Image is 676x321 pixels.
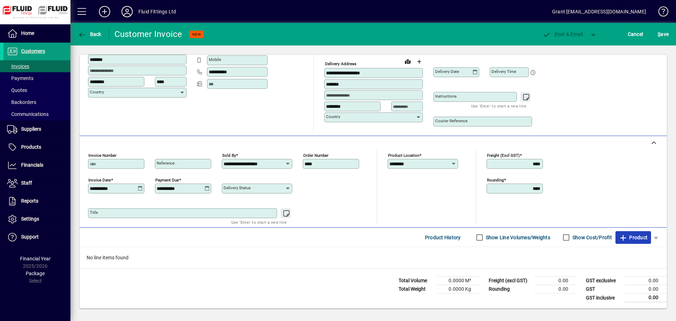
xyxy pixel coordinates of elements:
app-page-header-button: Back [70,28,109,41]
span: Invoices [7,63,29,69]
span: Suppliers [21,126,41,132]
mat-label: Delivery date [435,69,459,74]
span: Product History [425,232,461,243]
mat-label: Invoice number [88,153,117,158]
mat-label: Instructions [435,94,457,99]
a: Financials [4,156,70,174]
mat-hint: Use 'Enter' to start a new line [471,102,526,110]
a: Backorders [4,96,70,108]
mat-label: Sold by [222,153,236,158]
span: Customers [21,48,45,54]
div: Customer Invoice [114,29,182,40]
td: Freight (excl GST) [485,277,534,285]
span: Communications [7,111,49,117]
span: Financial Year [20,256,51,261]
label: Show Line Volumes/Weights [484,234,550,241]
td: GST exclusive [582,277,625,285]
mat-label: Delivery time [492,69,516,74]
a: Settings [4,210,70,228]
mat-label: Rounding [487,178,504,183]
span: Financials [21,162,43,168]
mat-label: Title [90,210,98,215]
a: Support [4,228,70,246]
a: Staff [4,174,70,192]
span: Staff [21,180,32,186]
mat-label: Freight (excl GST) [487,153,520,158]
label: Show Cost/Profit [571,234,612,241]
span: Back [78,31,101,37]
td: 0.00 [534,277,577,285]
mat-label: Reference [157,161,175,166]
span: S [658,31,661,37]
td: 0.00 [625,285,667,294]
a: Quotes [4,84,70,96]
span: Backorders [7,99,36,105]
mat-label: Country [90,89,104,94]
a: Reports [4,192,70,210]
mat-label: Payment due [155,178,179,183]
span: Settings [21,216,39,222]
span: Home [21,30,34,36]
mat-label: Mobile [209,57,221,62]
div: Grant [EMAIL_ADDRESS][DOMAIN_NAME] [552,6,646,17]
a: Suppliers [4,121,70,138]
a: Knowledge Base [653,1,667,24]
a: Invoices [4,60,70,72]
td: 0.00 [625,277,667,285]
button: Post & Email [539,28,587,41]
button: Product [615,231,651,244]
a: View on map [402,56,413,67]
div: No line items found [80,247,667,268]
span: P [555,31,558,37]
a: Home [4,25,70,42]
td: 0.0000 M³ [437,277,480,285]
button: Profile [116,5,138,18]
span: ost & Email [542,31,583,37]
td: Total Weight [395,285,437,294]
td: Rounding [485,285,534,294]
button: Product History [422,231,464,244]
span: Support [21,234,39,240]
mat-label: Delivery status [224,185,251,190]
td: Total Volume [395,277,437,285]
td: 0.0000 Kg [437,285,480,294]
span: Products [21,144,41,150]
button: Add [93,5,116,18]
button: Back [76,28,103,41]
mat-label: Invoice date [88,178,111,183]
button: Save [656,28,670,41]
span: Reports [21,198,38,204]
mat-label: Courier Reference [435,118,468,123]
mat-label: Country [326,114,340,119]
a: Products [4,138,70,156]
td: 0.00 [534,285,577,294]
mat-label: Product location [388,153,419,158]
span: Payments [7,75,33,81]
span: Package [26,271,45,276]
button: Cancel [626,28,645,41]
a: Communications [4,108,70,120]
a: Payments [4,72,70,84]
span: Cancel [628,29,643,40]
button: Choose address [413,56,425,67]
span: NEW [192,32,201,37]
td: 0.00 [625,294,667,302]
mat-hint: Use 'Enter' to start a new line [231,218,287,226]
td: GST inclusive [582,294,625,302]
span: Product [619,232,647,243]
div: Fluid Fittings Ltd [138,6,176,17]
span: Quotes [7,87,27,93]
mat-label: Order number [303,153,328,158]
span: ave [658,29,669,40]
td: GST [582,285,625,294]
